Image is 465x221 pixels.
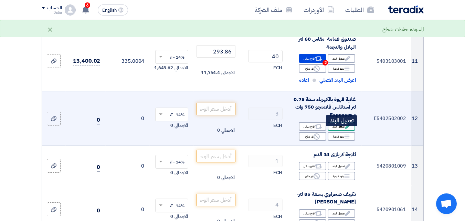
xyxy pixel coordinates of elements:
span: الاجمالي [221,127,234,134]
input: أدخل سعر الوحدة [197,103,235,115]
span: 6 [85,2,90,8]
input: RFQ_STEP1.ITEMS.2.AMOUNT_TITLE [248,199,283,211]
span: ECH [273,169,282,176]
img: profile_test.png [65,4,76,16]
a: ملف الشركة [249,2,298,18]
span: 0 [217,127,220,134]
a: الأوردرات [298,2,340,18]
span: 11,754.4 [201,69,220,76]
div: غير متاح [299,64,326,73]
span: 0 [170,213,173,220]
span: تكييف صحراوي بسعة 85 لتر-[PERSON_NAME] [297,190,356,206]
div: اقترح بدائل [299,209,326,218]
input: أدخل سعر الوحدة [197,45,235,58]
div: Dalia [42,11,62,14]
td: 11 [411,31,423,91]
div: المسوده حفظت بنجاح [382,26,423,33]
div: اقترح بدائل [299,162,326,170]
span: 0 [217,174,220,181]
a: الطلبات [340,2,380,18]
span: الاجمالي [175,169,188,176]
div: الحساب [47,5,62,11]
span: الاجمالي [221,69,234,76]
div: صندوق قمامة مقاس 60 لتر الهلال والنجمة [294,35,356,51]
button: English [98,4,128,16]
span: الاجمالي [221,174,234,181]
span: ECH [273,213,282,220]
span: 0 [97,207,100,215]
input: أدخل سعر الوحدة [197,194,235,206]
div: × [47,25,53,33]
span: اعاده [299,76,309,84]
span: 13,400.02 [73,57,100,66]
input: RFQ_STEP1.ITEMS.2.AMOUNT_TITLE [248,155,283,167]
td: 5403103001 [361,31,411,91]
span: 2 [323,60,328,66]
td: E5402502002 [361,91,411,146]
img: Teradix logo [388,6,424,13]
span: 0 [170,122,173,129]
span: ECH [273,122,282,129]
div: تعديل البند [328,162,355,170]
span: 0 [170,169,173,176]
td: 12 [411,91,423,146]
div: بنود فرعية [328,132,355,141]
ng-select: VAT [155,155,188,169]
span: English [102,8,117,13]
div: بنود فرعية [328,64,355,73]
ng-select: VAT [155,108,188,121]
div: بنود فرعية [328,172,355,180]
div: غير متاح [299,172,326,180]
span: ثلاجة كريازى 14 قدم [314,151,356,158]
span: 1,645.62 [154,64,173,71]
div: غير متاح [299,132,326,141]
input: RFQ_STEP1.ITEMS.2.AMOUNT_TITLE [248,50,283,62]
input: RFQ_STEP1.ITEMS.2.AMOUNT_TITLE [248,108,283,120]
td: 0 [106,146,150,186]
ng-select: VAT [155,50,188,64]
span: غلاية قهوة بالكهرباء سعة 0.75 لتر استانلس فلامنجو 750 وات - Expenses [294,96,356,119]
span: ECH [273,64,282,71]
div: تعديل البند [326,115,357,126]
td: 5420801009 [361,146,411,186]
span: 0 [97,163,100,172]
div: اقترح بدائل [299,122,326,131]
a: Open chat [436,193,457,214]
div: تعديل البند [328,54,355,63]
span: 0 [97,116,100,124]
td: 13 [411,146,423,186]
span: الاجمالي [175,213,188,220]
input: أدخل سعر الوحدة [197,150,235,162]
div: تعديل البند [328,209,355,218]
td: 335.0004 [106,31,150,91]
span: الاجمالي [175,122,188,129]
span: اعرض البند الاصلي [319,76,356,84]
td: 0 [106,91,150,146]
span: الاجمالي [175,64,188,71]
div: اقترح بدائل [299,54,326,63]
ng-select: VAT [155,199,188,212]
